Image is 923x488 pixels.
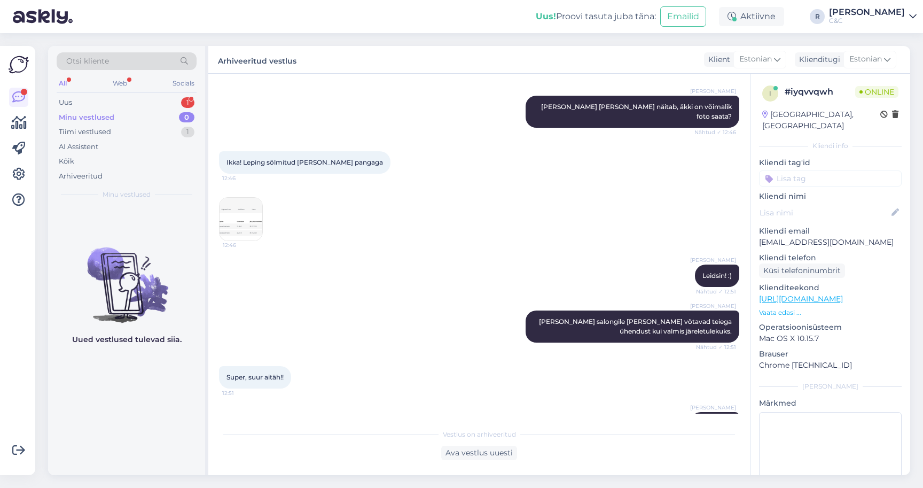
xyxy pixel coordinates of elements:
div: Klienditugi [795,54,840,65]
div: Küsi telefoninumbrit [759,264,845,278]
div: 1 [181,127,194,137]
div: Minu vestlused [59,112,114,123]
span: 12:46 [222,174,262,182]
span: Minu vestlused [103,190,151,199]
div: Socials [170,76,197,90]
a: [URL][DOMAIN_NAME] [759,294,843,304]
img: Askly Logo [9,55,29,75]
div: [GEOGRAPHIC_DATA], [GEOGRAPHIC_DATA] [762,109,880,131]
img: Attachment [220,198,262,241]
span: [PERSON_NAME] [690,256,736,264]
span: Nähtud ✓ 12:51 [696,288,736,296]
button: Emailid [660,6,706,27]
div: Ava vestlus uuesti [441,446,517,460]
p: Märkmed [759,398,902,409]
div: # iyqvvqwh [785,86,855,98]
div: Uus [59,97,72,108]
span: [PERSON_NAME] salongile [PERSON_NAME] võtavad teiega ühendust kui valmis järeletulekuks. [539,317,733,335]
p: Brauser [759,348,902,360]
span: [PERSON_NAME] [PERSON_NAME] näitab, äkki on võimalik foto saata? [541,103,733,120]
p: Kliendi email [759,226,902,237]
input: Lisa nimi [760,207,889,219]
div: All [57,76,69,90]
p: Uued vestlused tulevad siia. [72,334,182,345]
div: Kliendi info [759,141,902,151]
p: Klienditeekond [759,282,902,293]
img: No chats [48,228,205,324]
p: Mac OS X 10.15.7 [759,333,902,344]
p: Operatsioonisüsteem [759,322,902,333]
span: Otsi kliente [66,56,109,67]
span: Estonian [739,53,772,65]
div: Aktiivne [719,7,784,26]
p: Kliendi tag'id [759,157,902,168]
div: [PERSON_NAME] [829,8,905,17]
span: 12:51 [222,389,262,397]
div: Tiimi vestlused [59,127,111,137]
span: Online [855,86,898,98]
span: Vestlus on arhiveeritud [443,430,516,439]
div: Klient [704,54,730,65]
p: Chrome [TECHNICAL_ID] [759,360,902,371]
span: i [769,89,771,97]
div: Kõik [59,156,74,167]
p: Vaata edasi ... [759,308,902,317]
p: Kliendi nimi [759,191,902,202]
span: Ikka! Leping sõlmitud [PERSON_NAME] pangaga [226,158,383,166]
div: Proovi tasuta juba täna: [536,10,656,23]
span: [PERSON_NAME] [690,404,736,412]
p: [EMAIL_ADDRESS][DOMAIN_NAME] [759,237,902,248]
div: C&C [829,17,905,25]
label: Arhiveeritud vestlus [218,52,296,67]
input: Lisa tag [759,171,902,187]
div: 0 [179,112,194,123]
div: [PERSON_NAME] [759,382,902,391]
span: [PERSON_NAME] [690,87,736,95]
b: Uus! [536,11,556,21]
div: 1 [181,97,194,108]
a: [PERSON_NAME]C&C [829,8,917,25]
div: Arhiveeritud [59,171,103,182]
span: Estonian [849,53,882,65]
span: Nähtud ✓ 12:51 [696,343,736,351]
span: Super, suur aitäh!! [226,373,284,381]
span: 12:46 [223,241,263,249]
p: Kliendi telefon [759,252,902,264]
span: [PERSON_NAME] [690,302,736,310]
div: Web [111,76,129,90]
div: R [810,9,825,24]
span: Leidsin! :) [702,272,732,280]
span: Nähtud ✓ 12:46 [694,128,736,136]
div: AI Assistent [59,142,98,152]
